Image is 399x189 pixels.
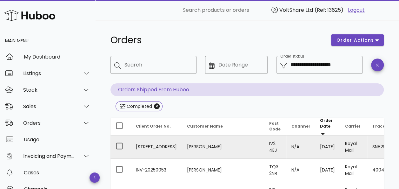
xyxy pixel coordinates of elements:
span: Carrier [345,123,361,129]
td: Royal Mail [340,159,367,182]
td: [STREET_ADDRESS] [131,136,182,159]
td: [PERSON_NAME] [182,136,264,159]
td: INV-20250053 [131,159,182,182]
div: Listings [23,70,75,76]
td: IV2 4EJ [264,136,286,159]
div: Sales [23,103,75,109]
th: Post Code [264,118,286,136]
span: (Ref: 13625) [315,6,343,14]
th: Channel [286,118,315,136]
td: TQ3 2NR [264,159,286,182]
th: Customer Name [182,118,264,136]
td: [PERSON_NAME] [182,159,264,182]
th: Carrier [340,118,367,136]
p: Orders Shipped From Huboo [110,83,384,96]
div: Completed [125,103,152,109]
button: Close [154,103,160,109]
td: N/A [286,136,315,159]
span: Post Code [269,121,281,132]
button: order actions [331,34,384,46]
span: order actions [336,37,374,44]
div: Invoicing and Payments [23,153,75,159]
td: Royal Mail [340,136,367,159]
span: Channel [291,123,310,129]
td: [DATE] [315,136,340,159]
div: Stock [23,87,75,93]
span: Client Order No. [136,123,171,129]
div: Orders [23,120,75,126]
th: Client Order No. [131,118,182,136]
div: Cases [24,170,90,176]
label: Order status [280,54,304,59]
div: My Dashboard [24,54,90,60]
span: Customer Name [187,123,223,129]
a: Logout [348,6,365,14]
img: Huboo Logo [4,9,55,22]
div: Usage [24,136,90,143]
th: Order Date: Sorted descending. Activate to remove sorting. [315,118,340,136]
span: Order Date [320,118,333,129]
td: N/A [286,159,315,182]
h1: Orders [110,34,323,46]
td: [DATE] [315,159,340,182]
span: VoltShare Ltd [279,6,313,14]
